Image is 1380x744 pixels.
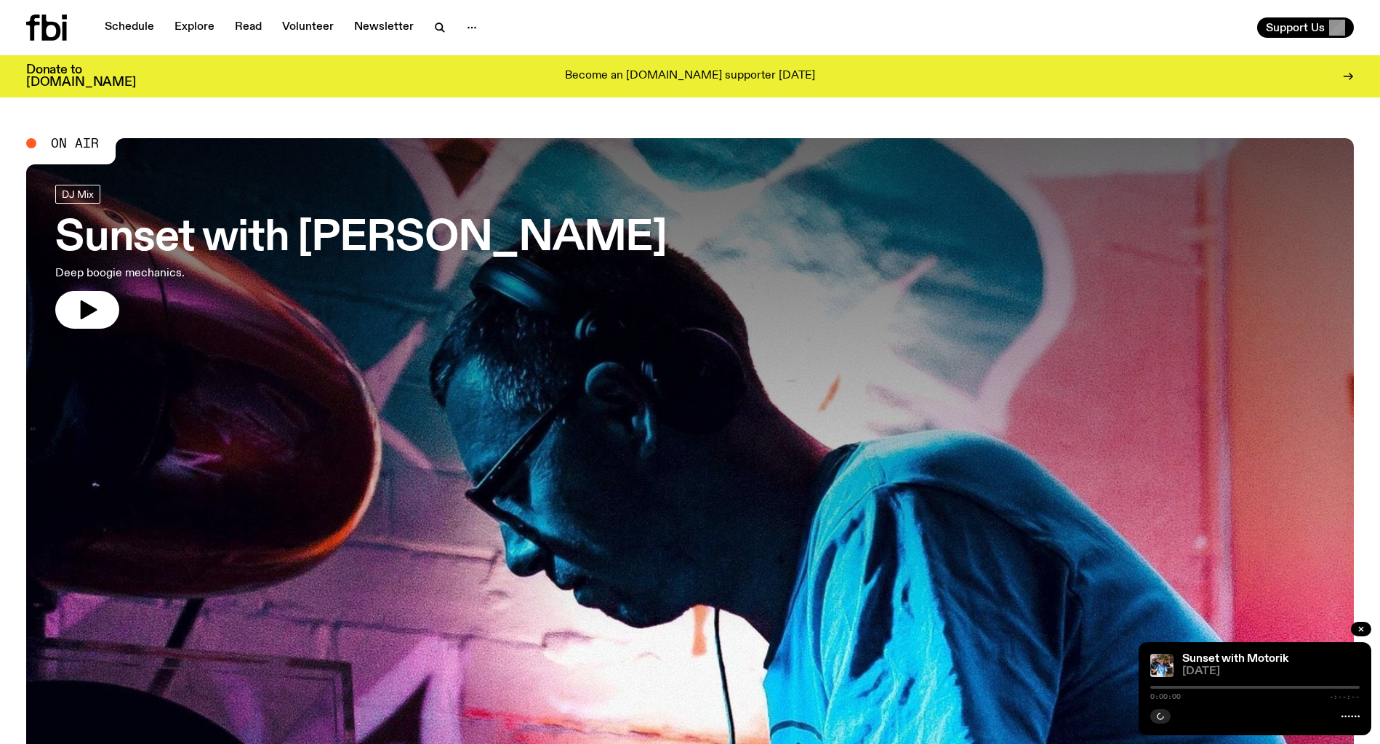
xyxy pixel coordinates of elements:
a: Volunteer [273,17,342,38]
span: -:--:-- [1329,693,1360,700]
h3: Sunset with [PERSON_NAME] [55,218,667,259]
img: Andrew, Reenie, and Pat stand in a row, smiling at the camera, in dappled light with a vine leafe... [1150,654,1174,677]
a: Read [226,17,270,38]
a: Schedule [96,17,163,38]
a: Newsletter [345,17,422,38]
a: Explore [166,17,223,38]
span: On Air [51,137,99,150]
p: Deep boogie mechanics. [55,265,428,282]
span: Support Us [1266,21,1325,34]
span: 0:00:00 [1150,693,1181,700]
a: Sunset with Motorik [1182,653,1288,665]
button: Support Us [1257,17,1354,38]
span: [DATE] [1182,666,1360,677]
a: DJ Mix [55,185,100,204]
h3: Donate to [DOMAIN_NAME] [26,64,136,89]
span: DJ Mix [62,188,94,199]
a: Sunset with [PERSON_NAME]Deep boogie mechanics. [55,185,667,329]
p: Become an [DOMAIN_NAME] supporter [DATE] [565,70,815,83]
